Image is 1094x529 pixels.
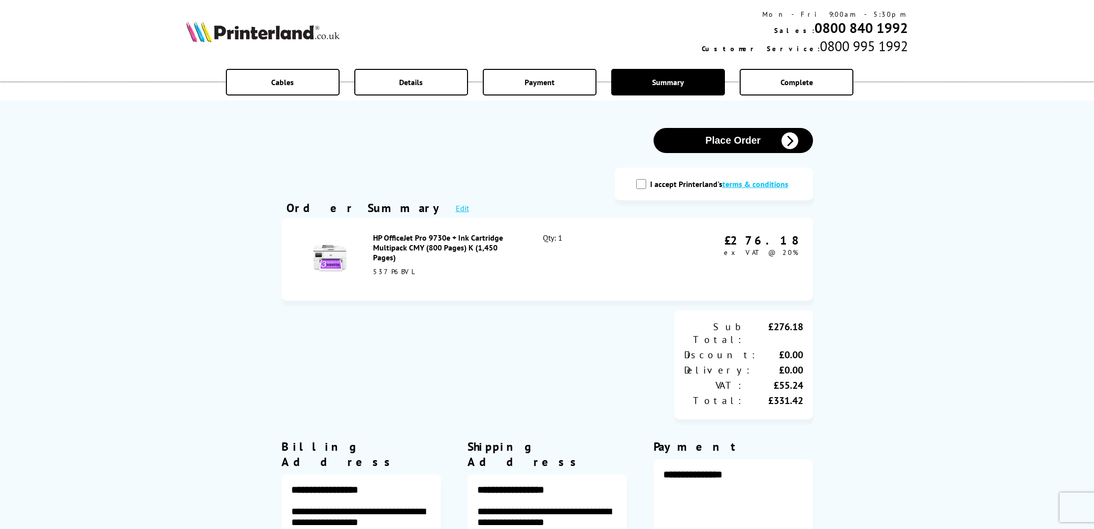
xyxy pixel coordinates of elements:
[525,77,555,87] span: Payment
[774,26,814,35] span: Sales:
[684,394,744,407] div: Total:
[684,364,752,376] div: Delivery:
[281,439,441,469] div: Billing Address
[456,203,469,213] a: Edit
[373,267,522,276] div: 537P6BVL
[654,128,813,153] button: Place Order
[820,37,908,55] span: 0800 995 1992
[684,348,757,361] div: Discount:
[702,44,820,53] span: Customer Service:
[752,364,803,376] div: £0.00
[468,439,627,469] div: Shipping Address
[702,10,908,19] div: Mon - Fri 9:00am - 5:30pm
[814,19,908,37] a: 0800 840 1992
[286,200,446,216] div: Order Summary
[684,320,744,346] div: Sub Total:
[271,77,294,87] span: Cables
[650,179,793,189] label: I accept Printerland's
[744,394,803,407] div: £331.42
[373,233,522,262] div: HP OfficeJet Pro 9730e + Ink Cartridge Multipack CMY (800 Pages) K (1,450 Pages)
[781,77,813,87] span: Complete
[399,77,423,87] span: Details
[757,348,803,361] div: £0.00
[313,241,347,276] img: HP OfficeJet Pro 9730e + Ink Cartridge Multipack CMY (800 Pages) K (1,450 Pages)
[744,320,803,346] div: £276.18
[543,233,645,286] div: Qty: 1
[724,233,798,248] div: £276.18
[744,379,803,392] div: £55.24
[724,248,798,257] span: ex VAT @ 20%
[722,179,788,189] a: modal_tc
[186,21,340,42] img: Printerland Logo
[654,439,813,454] div: Payment
[652,77,684,87] span: Summary
[684,379,744,392] div: VAT:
